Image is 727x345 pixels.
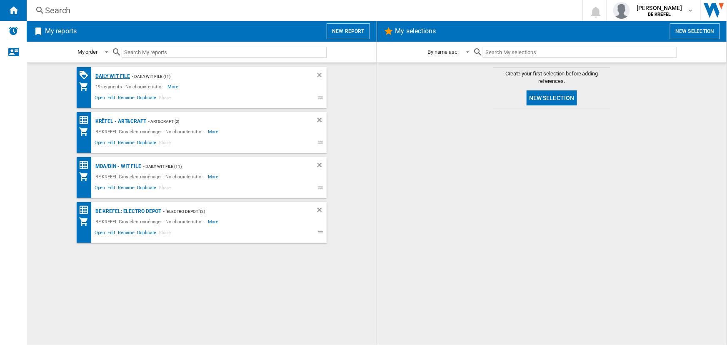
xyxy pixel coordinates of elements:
[93,139,107,149] span: Open
[106,229,117,239] span: Edit
[79,160,93,170] div: Price Matrix
[79,115,93,125] div: Price Matrix
[316,116,327,127] div: Delete
[146,116,299,127] div: - Art&Craft (2)
[93,161,141,172] div: MDA/BIN - WIT file
[483,47,677,58] input: Search My selections
[117,94,136,104] span: Rename
[77,49,97,55] div: My order
[648,12,671,17] b: BE KREFEL
[208,217,220,227] span: More
[93,116,146,127] div: Krëfel - Art&Craft
[316,206,327,217] div: Delete
[394,23,438,39] h2: My selections
[106,139,117,149] span: Edit
[527,90,577,105] button: New selection
[106,94,117,104] span: Edit
[157,94,172,104] span: Share
[79,127,93,137] div: My Assortment
[130,71,299,82] div: - Daily WIT file (11)
[427,49,459,55] div: By name asc.
[93,172,208,182] div: BE KREFEL:Gros electroménager - No characteristic -
[93,82,168,92] div: 19 segments - No characteristic -
[613,2,630,19] img: profile.jpg
[79,172,93,182] div: My Assortment
[136,184,157,194] span: Duplicate
[157,184,172,194] span: Share
[93,71,130,82] div: Daily WIT file
[79,205,93,215] div: Price Matrix
[93,229,107,239] span: Open
[93,94,107,104] span: Open
[157,229,172,239] span: Share
[93,206,162,217] div: BE KREFEL: Electro depot
[45,5,560,16] div: Search
[316,71,327,82] div: Delete
[670,23,720,39] button: New selection
[122,47,327,58] input: Search My reports
[117,139,136,149] span: Rename
[136,139,157,149] span: Duplicate
[167,82,180,92] span: More
[327,23,370,39] button: New report
[117,229,136,239] span: Rename
[106,184,117,194] span: Edit
[316,161,327,172] div: Delete
[93,217,208,227] div: BE KREFEL:Gros electroménager - No characteristic -
[157,139,172,149] span: Share
[493,70,610,85] span: Create your first selection before adding references.
[208,127,220,137] span: More
[79,70,93,80] div: PROMOTIONS Matrix
[161,206,299,217] div: - "Electro depot" (2)
[136,229,157,239] span: Duplicate
[136,94,157,104] span: Duplicate
[93,184,107,194] span: Open
[43,23,78,39] h2: My reports
[79,82,93,92] div: My Assortment
[93,127,208,137] div: BE KREFEL:Gros electroménager - No characteristic -
[637,4,682,12] span: [PERSON_NAME]
[117,184,136,194] span: Rename
[8,26,18,36] img: alerts-logo.svg
[79,217,93,227] div: My Assortment
[141,161,299,172] div: - Daily WIT file (11)
[208,172,220,182] span: More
